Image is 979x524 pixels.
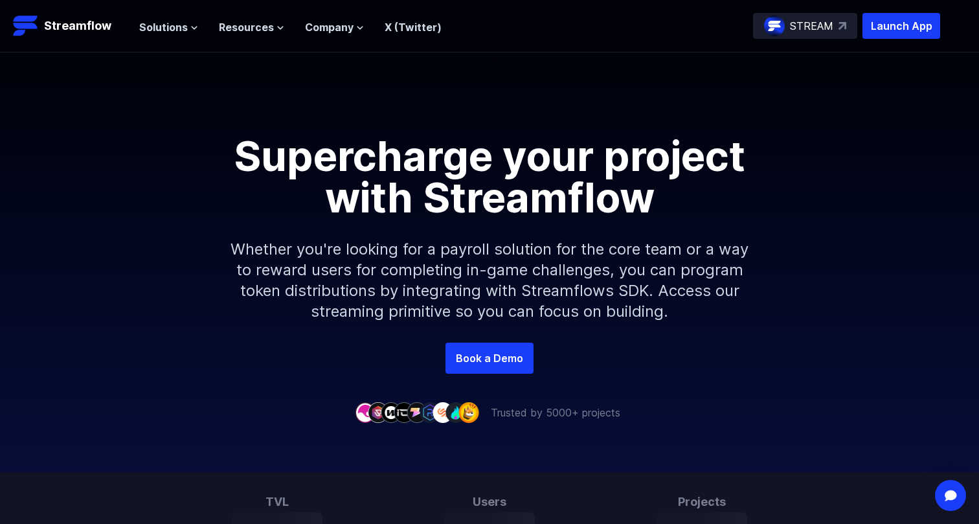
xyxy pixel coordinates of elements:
img: company-2 [368,402,388,422]
button: Resources [219,19,284,35]
span: Company [305,19,354,35]
a: X (Twitter) [385,21,442,34]
div: Open Intercom Messenger [935,480,966,511]
span: Resources [219,19,274,35]
h3: Projects [657,493,747,511]
h1: Supercharge your project with Streamflow [198,135,781,218]
button: Solutions [139,19,198,35]
img: company-1 [355,402,376,422]
img: company-8 [445,402,466,422]
p: Trusted by 5000+ projects [491,405,620,420]
p: STREAM [790,18,833,34]
h3: Users [444,493,535,511]
img: Streamflow Logo [13,13,39,39]
img: streamflow-logo-circle.png [764,16,785,36]
img: company-6 [420,402,440,422]
img: company-4 [394,402,414,422]
p: Streamflow [44,17,111,35]
img: company-5 [407,402,427,422]
button: Company [305,19,364,35]
span: Solutions [139,19,188,35]
h3: TVL [232,493,322,511]
p: Whether you're looking for a payroll solution for the core team or a way to reward users for comp... [211,218,768,343]
img: company-3 [381,402,401,422]
button: Launch App [862,13,940,39]
a: STREAM [753,13,857,39]
img: company-7 [433,402,453,422]
img: company-9 [458,402,479,422]
a: Book a Demo [445,343,534,374]
a: Streamflow [13,13,126,39]
img: top-right-arrow.svg [838,22,846,30]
